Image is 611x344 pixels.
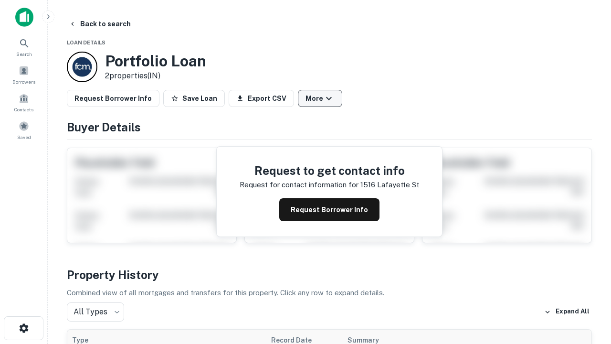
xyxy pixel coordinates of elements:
span: Loan Details [67,40,105,45]
a: Contacts [3,89,45,115]
iframe: Chat Widget [563,237,611,283]
h4: Property History [67,266,592,283]
button: Back to search [65,15,135,32]
span: Contacts [14,106,33,113]
h4: Request to get contact info [240,162,419,179]
p: 2 properties (IN) [105,70,206,82]
span: Borrowers [12,78,35,86]
p: Combined view of all mortgages and transfers for this property. Click any row to expand details. [67,287,592,299]
p: 1516 lafayette st [360,179,419,191]
button: Export CSV [229,90,294,107]
p: Request for contact information for [240,179,358,191]
span: Search [16,50,32,58]
button: Expand All [542,305,592,319]
h3: Portfolio Loan [105,52,206,70]
button: Save Loan [163,90,225,107]
div: All Types [67,302,124,322]
button: More [298,90,342,107]
a: Search [3,34,45,60]
button: Request Borrower Info [279,198,379,221]
span: Saved [17,133,31,141]
a: Saved [3,117,45,143]
button: Request Borrower Info [67,90,159,107]
h4: Buyer Details [67,118,592,136]
img: capitalize-icon.png [15,8,33,27]
a: Borrowers [3,62,45,87]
